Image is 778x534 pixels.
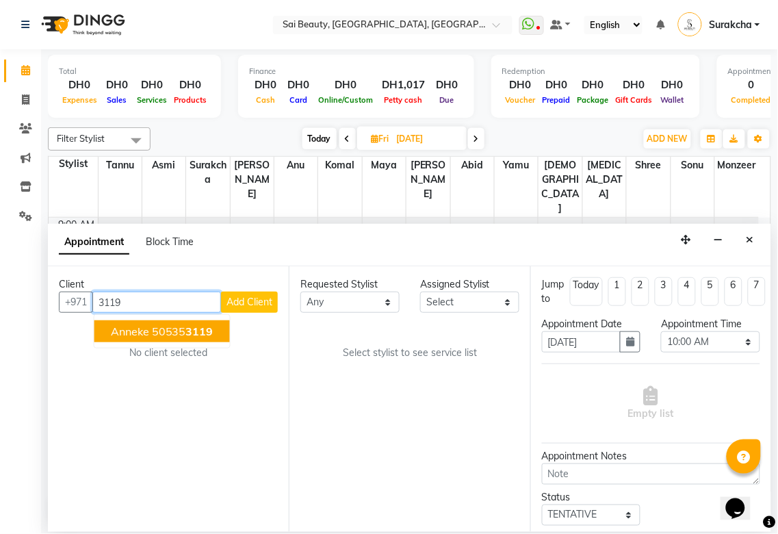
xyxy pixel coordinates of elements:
span: Products [170,95,210,105]
li: 6 [725,277,742,306]
div: Jump to [542,277,565,306]
div: DH0 [282,77,315,93]
input: yyyy-mm-dd [542,331,621,353]
div: DH0 [430,77,463,93]
span: maya [363,157,406,174]
span: [DEMOGRAPHIC_DATA] [539,157,582,217]
button: +971 [59,292,93,313]
span: Completed [728,95,775,105]
span: Asmi [142,157,185,174]
li: 2 [632,277,649,306]
div: DH1,017 [376,77,430,93]
div: Total [59,66,210,77]
div: DH0 [574,77,612,93]
span: shree [627,157,670,174]
div: Appointment Date [542,317,641,331]
span: Monzeer [715,157,759,174]
span: Surakcha [186,157,229,188]
li: 5 [701,277,719,306]
span: sonu [671,157,714,174]
span: Wallet [658,95,688,105]
span: Petty cash [381,95,426,105]
span: Add Client [226,296,272,308]
div: DH0 [249,77,282,93]
span: [PERSON_NAME] [406,157,450,203]
div: Client [59,277,278,292]
div: Requested Stylist [300,277,400,292]
span: ADD NEW [647,133,688,144]
button: Close [740,229,760,251]
span: Prepaid [539,95,574,105]
div: DH0 [133,77,170,93]
div: DH0 [502,77,539,93]
div: Redemption [502,66,689,77]
ngb-highlight: 50535 [152,325,213,338]
span: Block Time [146,236,194,248]
span: [MEDICAL_DATA] [583,157,626,203]
div: 9:00 AM [56,218,98,232]
span: Abid [451,157,494,174]
li: 4 [678,277,696,306]
span: Fri [368,133,393,144]
span: Anu [274,157,317,174]
div: Status [542,490,641,505]
span: Appointment [59,230,129,255]
input: 2025-09-05 [393,129,461,149]
button: Add Client [221,292,278,313]
div: Finance [249,66,463,77]
span: Voucher [502,95,539,105]
li: 7 [748,277,766,306]
span: Cash [252,95,278,105]
iframe: chat widget [721,479,764,520]
span: Surakcha [709,18,752,32]
span: Sales [104,95,131,105]
span: Due [437,95,458,105]
div: DH0 [612,77,656,93]
span: Gift Cards [612,95,656,105]
span: [PERSON_NAME] [231,157,274,203]
input: Search by Name/Mobile/Email/Code [92,292,221,313]
span: Empty list [628,386,674,421]
img: logo [35,5,129,44]
div: DH0 [170,77,210,93]
li: 1 [608,277,626,306]
span: Yamu [495,157,538,174]
span: Tannu [99,157,142,174]
div: No client selected [92,346,245,360]
span: Expenses [59,95,101,105]
div: 0 [728,77,775,93]
div: DH0 [656,77,689,93]
span: Anneke [111,325,149,338]
span: Card [286,95,311,105]
span: Komal [318,157,361,174]
div: DH0 [539,77,574,93]
span: Online/Custom [315,95,376,105]
span: Services [133,95,170,105]
div: DH0 [59,77,101,93]
button: ADD NEW [644,129,691,149]
span: 3119 [186,325,213,338]
div: Today [573,278,599,292]
span: Filter Stylist [57,133,105,144]
div: Appointment Time [661,317,760,331]
div: DH0 [101,77,133,93]
span: Today [302,128,337,149]
div: DH0 [315,77,376,93]
img: Surakcha [678,12,702,36]
span: Package [574,95,612,105]
li: 3 [655,277,673,306]
div: Stylist [49,157,98,171]
span: Select stylist to see service list [343,346,477,360]
div: Appointment Notes [542,449,760,463]
div: Assigned Stylist [420,277,519,292]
